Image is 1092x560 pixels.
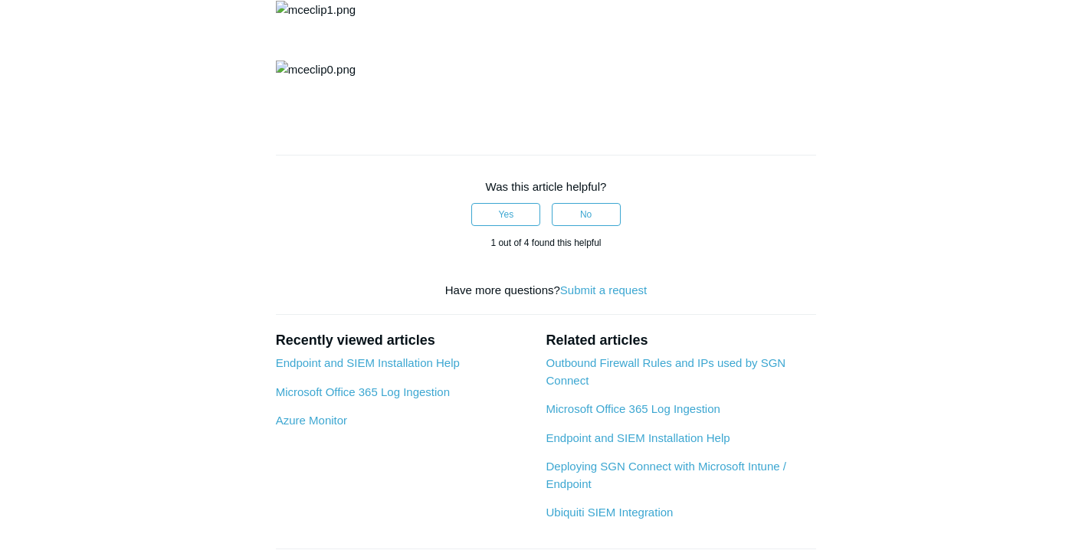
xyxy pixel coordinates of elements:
[546,506,673,519] a: Ubiquiti SIEM Integration
[546,431,730,444] a: Endpoint and SIEM Installation Help
[490,237,601,248] span: 1 out of 4 found this helpful
[276,61,356,79] img: mceclip0.png
[276,356,460,369] a: Endpoint and SIEM Installation Help
[276,330,531,351] h2: Recently viewed articles
[276,385,450,398] a: Microsoft Office 365 Log Ingestion
[546,460,785,490] a: Deploying SGN Connect with Microsoft Intune / Endpoint
[471,203,540,226] button: This article was helpful
[276,414,347,427] a: Azure Monitor
[546,356,785,387] a: Outbound Firewall Rules and IPs used by SGN Connect
[552,203,621,226] button: This article was not helpful
[276,1,356,19] img: mceclip1.png
[560,283,647,296] a: Submit a request
[276,282,817,300] div: Have more questions?
[546,402,720,415] a: Microsoft Office 365 Log Ingestion
[546,330,816,351] h2: Related articles
[486,180,607,193] span: Was this article helpful?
